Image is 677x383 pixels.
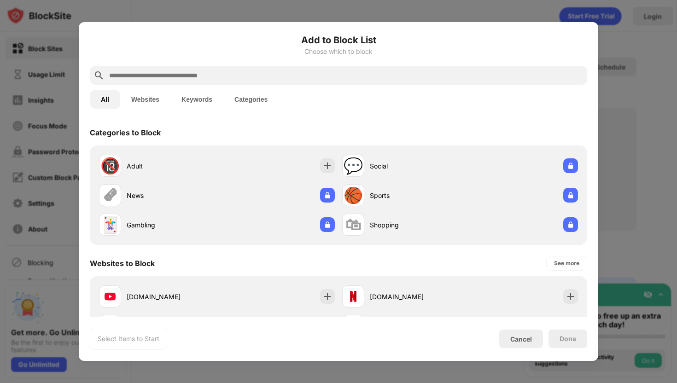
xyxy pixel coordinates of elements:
[554,259,579,268] div: See more
[223,90,279,109] button: Categories
[127,292,217,302] div: [DOMAIN_NAME]
[127,161,217,171] div: Adult
[344,186,363,205] div: 🏀
[370,191,460,200] div: Sports
[120,90,170,109] button: Websites
[100,157,120,175] div: 🔞
[344,157,363,175] div: 💬
[370,220,460,230] div: Shopping
[100,215,120,234] div: 🃏
[348,291,359,302] img: favicons
[127,191,217,200] div: News
[90,259,155,268] div: Websites to Block
[90,48,587,55] div: Choose which to block
[90,128,161,137] div: Categories to Block
[510,335,532,343] div: Cancel
[105,291,116,302] img: favicons
[370,161,460,171] div: Social
[102,186,118,205] div: 🗞
[170,90,223,109] button: Keywords
[90,33,587,47] h6: Add to Block List
[370,292,460,302] div: [DOMAIN_NAME]
[345,215,361,234] div: 🛍
[98,334,159,343] div: Select Items to Start
[560,335,576,342] div: Done
[90,90,120,109] button: All
[93,70,105,81] img: search.svg
[127,220,217,230] div: Gambling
